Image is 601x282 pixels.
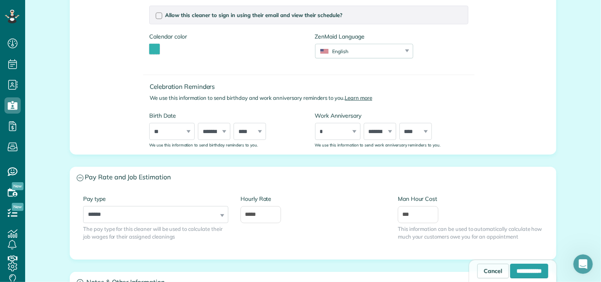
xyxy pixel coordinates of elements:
div: 1Add your first cleaner [15,119,147,132]
label: Man Hour Cost [398,195,543,203]
button: toggle color picker dialog [149,44,160,54]
button: Tasks [122,207,162,240]
span: New [12,203,24,211]
span: The pay type for this cleaner will be used to calculate their job wages for their assigned cleanings [83,225,228,241]
iframe: Intercom live chat [573,254,593,274]
span: Allow this cleaner to sign in using their email and view their schedule? [165,12,342,18]
button: Mark as completed [31,192,94,200]
div: Add your first cleaner [31,122,137,130]
a: Cancel [477,264,509,278]
button: Messages [41,207,81,240]
label: Hourly Rate [240,195,386,203]
div: Close [142,3,157,18]
label: Pay type [83,195,228,203]
sub: We use this information to send work anniversary reminders to you. [315,142,440,147]
img: Profile image for Amar [45,65,58,78]
a: Add cleaner [31,159,82,175]
div: English [316,48,403,55]
h4: Celebration Reminders [150,83,474,90]
h1: Tasks [69,4,95,17]
label: Work Anniversary [315,112,468,120]
div: Experience how you can manage your cleaners and their availability. [31,135,141,152]
div: Run your business like a Pro, [11,31,151,60]
label: Birth Date [149,112,303,120]
span: Messages [47,228,75,233]
div: Amar from ZenMaid [62,68,116,76]
label: Calendar color [149,32,187,41]
p: We use this information to send birthday and work anniversary reminders to you. [150,94,474,102]
span: This information can be used to automatically calculate how much your customers owe you for an ap... [398,225,543,241]
label: ZenMaid Language [315,32,413,41]
p: 9 steps [8,87,29,96]
a: Pay Rate and Job Estimation [70,167,556,188]
button: Help [81,207,122,240]
span: Help [95,228,108,233]
span: Tasks [133,228,150,233]
span: Home [12,228,28,233]
p: About 10 minutes [103,87,154,96]
span: New [12,182,24,190]
a: Learn more [345,95,372,101]
sub: We use this information to send birthday reminders to you. [149,142,258,147]
div: Add cleaner [31,152,141,175]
